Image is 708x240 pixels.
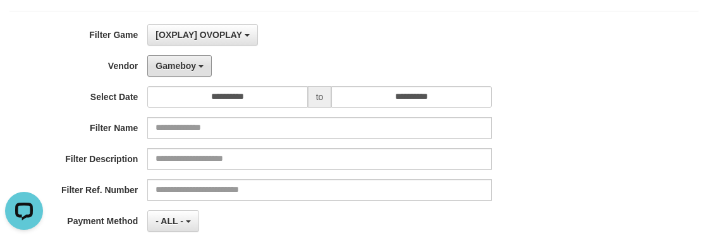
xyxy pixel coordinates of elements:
button: Gameboy [147,55,212,77]
button: [OXPLAY] OVOPLAY [147,24,257,46]
button: Open LiveChat chat widget [5,5,43,43]
span: - ALL - [156,216,183,226]
span: Gameboy [156,61,196,71]
span: to [308,86,332,108]
span: [OXPLAY] OVOPLAY [156,30,241,40]
button: - ALL - [147,210,198,232]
